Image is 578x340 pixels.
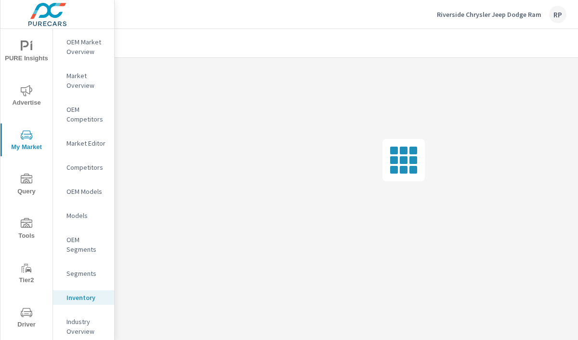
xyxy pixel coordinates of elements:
p: Market Editor [66,138,106,148]
p: Competitors [66,163,106,172]
span: PURE Insights [3,41,50,64]
div: Market Editor [53,136,114,150]
div: OEM Models [53,184,114,199]
span: Tier2 [3,262,50,286]
p: Industry Overview [66,317,106,336]
div: Competitors [53,160,114,175]
div: Segments [53,266,114,281]
p: Riverside Chrysler Jeep Dodge Ram [437,10,541,19]
span: Query [3,174,50,197]
div: Industry Overview [53,314,114,339]
span: Advertise [3,85,50,109]
span: Driver [3,307,50,330]
p: OEM Market Overview [66,37,106,56]
div: Inventory [53,290,114,305]
p: Market Overview [66,71,106,90]
span: My Market [3,129,50,153]
div: RP [549,6,566,23]
p: OEM Models [66,187,106,196]
div: OEM Market Overview [53,35,114,59]
div: OEM Competitors [53,102,114,126]
p: OEM Segments [66,235,106,254]
p: Segments [66,269,106,278]
div: Models [53,208,114,223]
p: OEM Competitors [66,105,106,124]
p: Inventory [66,293,106,302]
span: Tools [3,218,50,242]
div: OEM Segments [53,232,114,257]
p: Models [66,211,106,220]
div: Market Overview [53,68,114,93]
